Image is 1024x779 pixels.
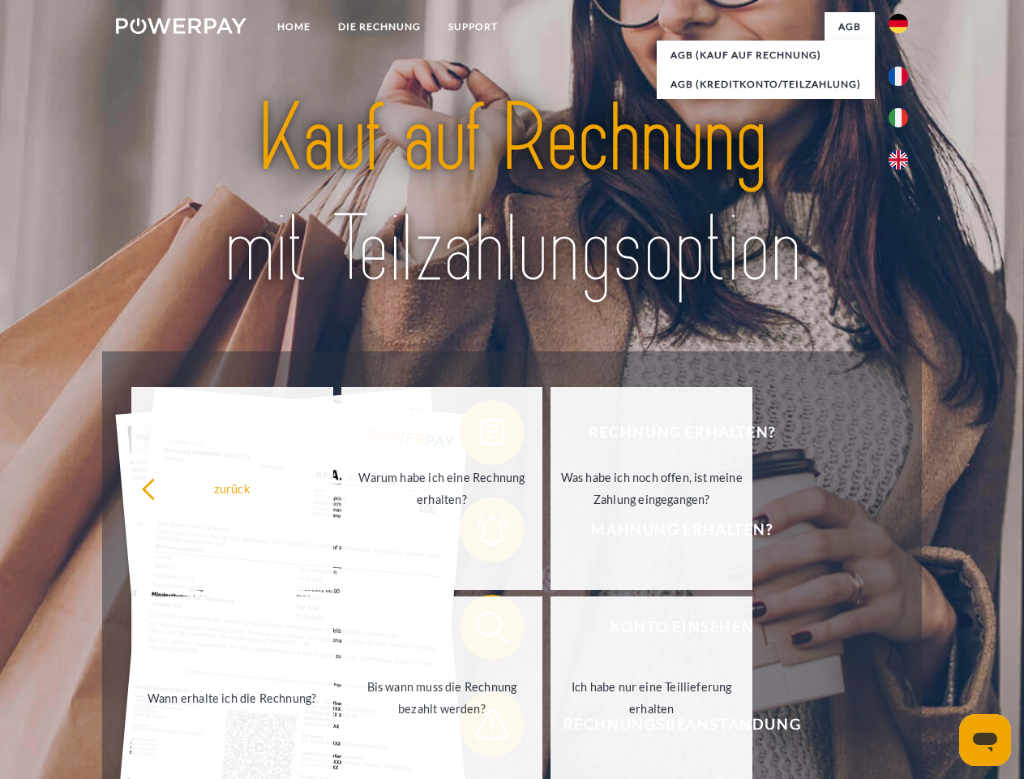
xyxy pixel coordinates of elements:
[435,12,512,41] a: SUPPORT
[141,477,323,499] div: zurück
[551,387,752,590] a: Was habe ich noch offen, ist meine Zahlung eingegangen?
[141,686,323,708] div: Wann erhalte ich die Rechnung?
[116,18,246,34] img: logo-powerpay-white.svg
[657,70,875,99] a: AGB (Kreditkonto/Teilzahlung)
[560,676,743,720] div: Ich habe nur eine Teillieferung erhalten
[889,67,908,86] img: fr
[825,12,875,41] a: agb
[351,467,533,510] div: Warum habe ich eine Rechnung erhalten?
[889,14,908,33] img: de
[560,467,743,510] div: Was habe ich noch offen, ist meine Zahlung eingegangen?
[889,150,908,170] img: en
[263,12,324,41] a: Home
[155,78,869,311] img: title-powerpay_de.svg
[657,41,875,70] a: AGB (Kauf auf Rechnung)
[351,676,533,720] div: Bis wann muss die Rechnung bezahlt werden?
[959,714,1011,766] iframe: Schaltfläche zum Öffnen des Messaging-Fensters
[889,108,908,127] img: it
[324,12,435,41] a: DIE RECHNUNG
